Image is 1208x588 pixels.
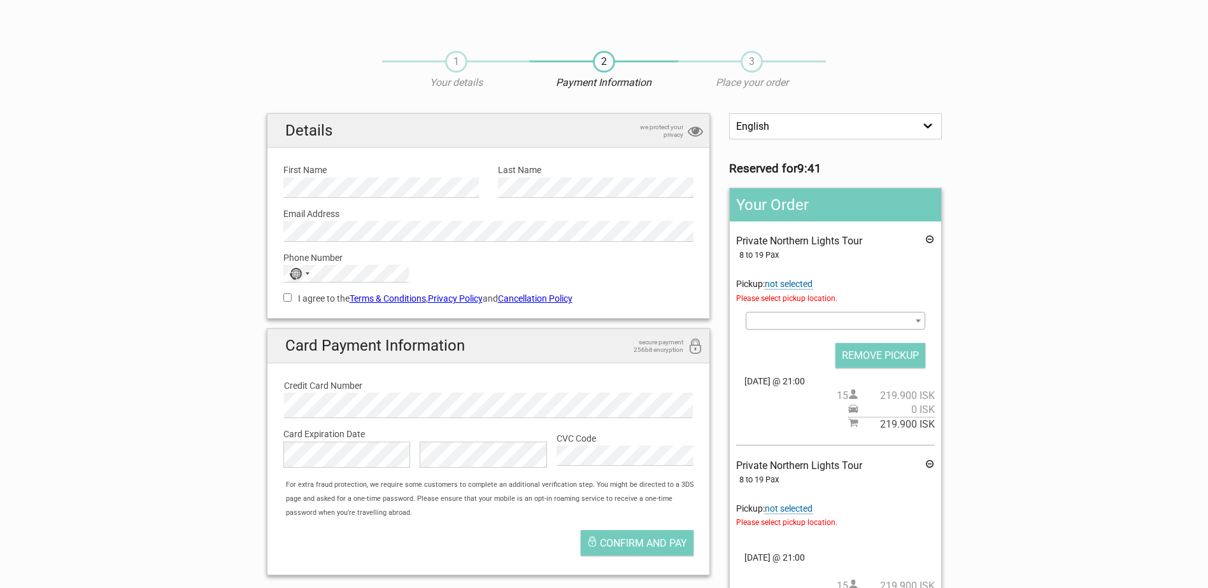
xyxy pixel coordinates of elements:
span: Change pickup place [765,503,813,514]
h2: Details [267,114,710,148]
button: Selected country [284,265,316,282]
strong: 9:41 [797,162,821,176]
div: 8 to 19 Pax [739,248,934,262]
i: privacy protection [688,123,703,141]
label: Last Name [498,163,693,177]
label: I agree to the , and [283,291,694,305]
span: 3 [741,51,763,73]
p: Payment Information [530,76,678,90]
span: 219.900 ISK [858,417,935,431]
span: Pickup: [736,503,934,530]
i: 256bit encryption [688,339,703,356]
p: We're away right now. Please check back later! [18,22,144,32]
span: Subtotal [848,417,935,431]
span: [DATE] @ 21:00 [736,374,934,388]
a: Terms & Conditions [350,293,426,304]
h3: Reserved for [729,162,941,176]
span: Private Northern Lights Tour [736,459,862,472]
label: CVC Code [557,431,693,445]
button: Open LiveChat chat widget [146,20,162,35]
label: First Name [283,163,479,177]
button: Confirm and pay [581,530,693,556]
p: Your details [382,76,530,90]
label: Card Expiration Date [283,427,694,441]
span: 15 person(s) [837,389,935,403]
h2: Your Order [730,188,941,221]
span: 0 ISK [858,403,935,417]
label: Email Address [283,207,694,221]
span: 2 [593,51,615,73]
p: Place your order [678,76,826,90]
span: Private Northern Lights Tour [736,235,862,247]
span: we protect your privacy [620,123,683,139]
span: 1 [445,51,467,73]
span: Please select pickup location. [736,515,934,529]
span: [DATE] @ 21:00 [736,550,934,564]
a: Privacy Policy [428,293,483,304]
label: Phone Number [283,251,694,265]
h2: Card Payment Information [267,329,710,363]
span: Change pickup place [765,279,813,290]
div: For extra fraud protection, we require some customers to complete an additional verification step... [280,478,709,521]
label: Credit Card Number [284,379,693,393]
span: 219.900 ISK [858,389,935,403]
span: Pickup: [736,279,934,305]
span: secure payment 256bit encryption [620,339,683,354]
a: Cancellation Policy [498,293,572,304]
span: Confirm and pay [600,537,687,549]
span: Please select pickup location. [736,291,934,305]
input: REMOVE PICKUP [835,343,925,368]
span: Pickup price [848,403,935,417]
div: 8 to 19 Pax [739,473,934,487]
